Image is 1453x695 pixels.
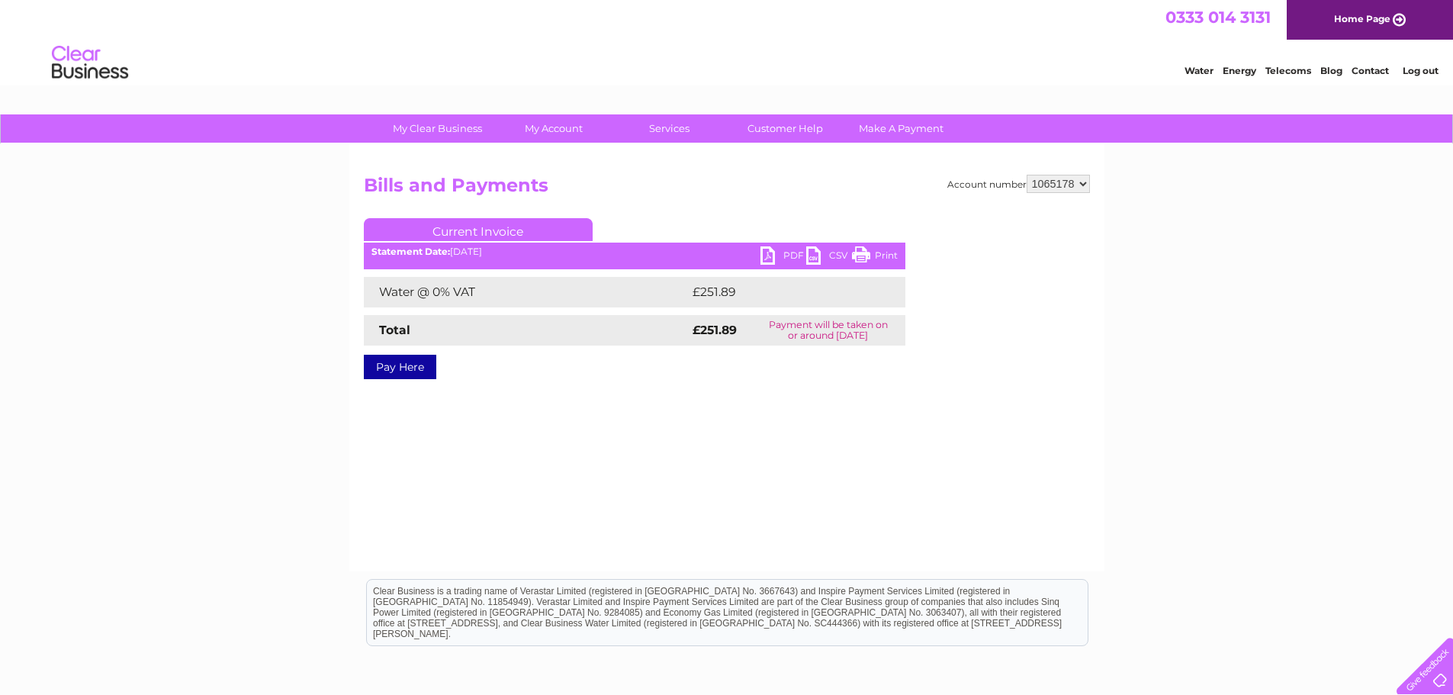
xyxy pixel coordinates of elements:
[364,246,905,257] div: [DATE]
[375,114,500,143] a: My Clear Business
[852,246,898,269] a: Print
[51,40,129,86] img: logo.png
[947,175,1090,193] div: Account number
[838,114,964,143] a: Make A Payment
[371,246,450,257] b: Statement Date:
[490,114,616,143] a: My Account
[379,323,410,337] strong: Total
[689,277,877,307] td: £251.89
[760,246,806,269] a: PDF
[1403,65,1439,76] a: Log out
[364,218,593,241] a: Current Invoice
[751,315,905,346] td: Payment will be taken on or around [DATE]
[1165,8,1271,27] a: 0333 014 3131
[367,8,1088,74] div: Clear Business is a trading name of Verastar Limited (registered in [GEOGRAPHIC_DATA] No. 3667643...
[364,355,436,379] a: Pay Here
[606,114,732,143] a: Services
[722,114,848,143] a: Customer Help
[693,323,737,337] strong: £251.89
[1320,65,1342,76] a: Blog
[1223,65,1256,76] a: Energy
[364,277,689,307] td: Water @ 0% VAT
[1265,65,1311,76] a: Telecoms
[806,246,852,269] a: CSV
[1352,65,1389,76] a: Contact
[1185,65,1214,76] a: Water
[364,175,1090,204] h2: Bills and Payments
